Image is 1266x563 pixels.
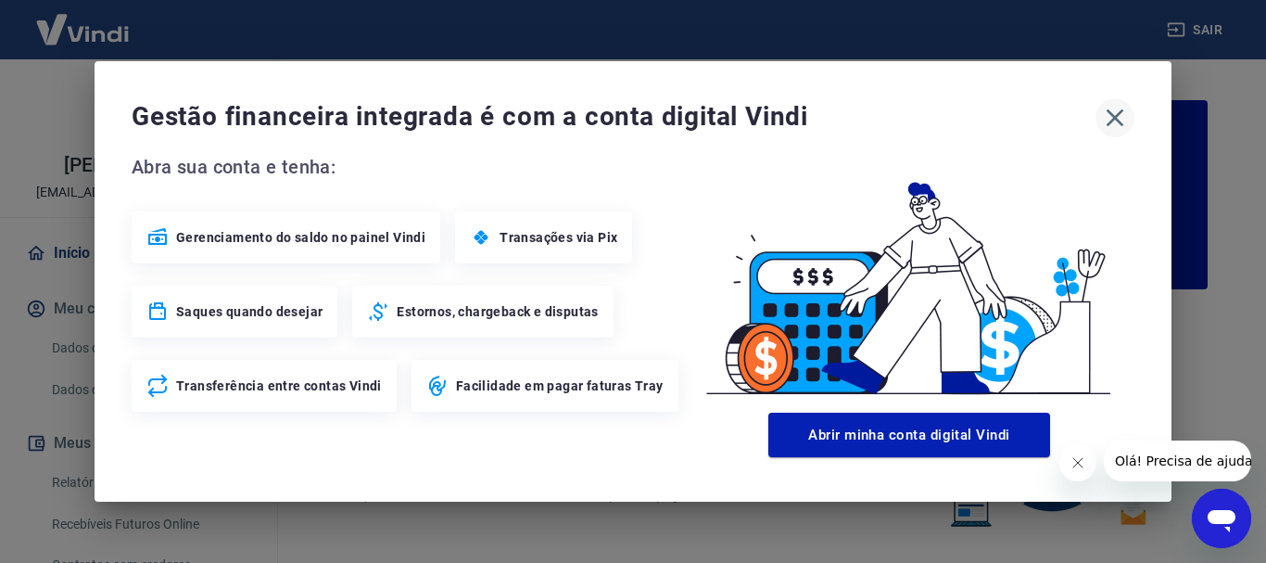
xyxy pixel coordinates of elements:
[11,13,156,28] span: Olá! Precisa de ajuda?
[1059,444,1096,481] iframe: Fechar mensagem
[456,377,664,395] span: Facilidade em pagar faturas Tray
[132,98,1095,135] span: Gestão financeira integrada é com a conta digital Vindi
[132,152,684,182] span: Abra sua conta e tenha:
[397,302,598,321] span: Estornos, chargeback e disputas
[176,377,382,395] span: Transferência entre contas Vindi
[768,413,1050,457] button: Abrir minha conta digital Vindi
[176,228,425,247] span: Gerenciamento do saldo no painel Vindi
[176,302,323,321] span: Saques quando desejar
[1104,441,1251,481] iframe: Mensagem da empresa
[1192,489,1251,548] iframe: Botão para abrir a janela de mensagens
[500,228,617,247] span: Transações via Pix
[684,152,1134,405] img: Good Billing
